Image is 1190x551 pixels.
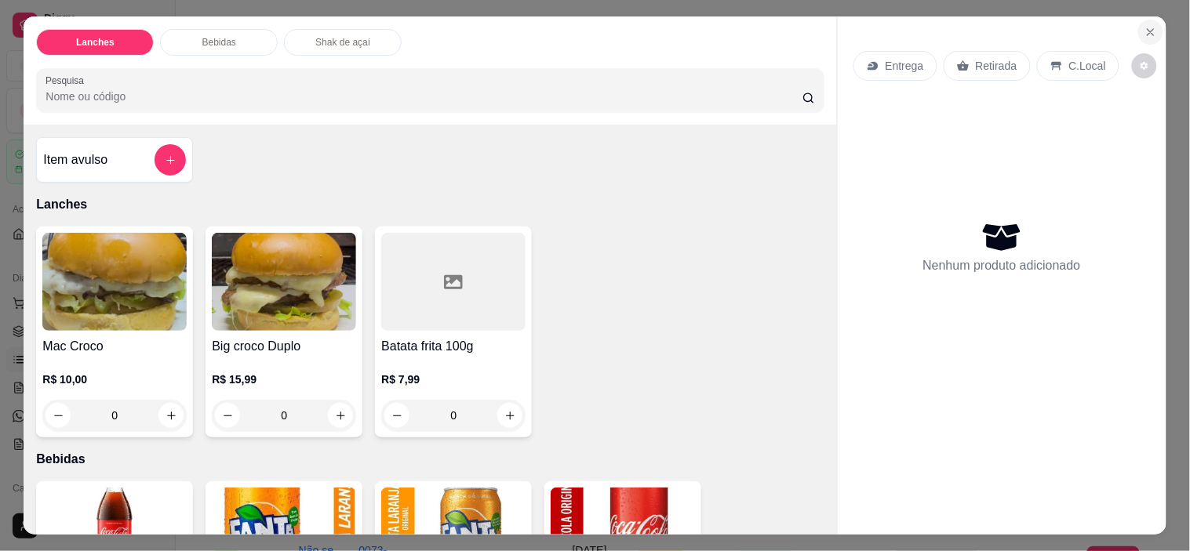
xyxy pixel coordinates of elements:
[1069,58,1106,74] p: C.Local
[45,74,89,87] label: Pesquisa
[976,58,1017,74] p: Retirada
[1138,20,1163,45] button: Close
[1132,53,1157,78] button: decrease-product-quantity
[381,337,526,356] h4: Batata frita 100g
[315,36,370,49] p: Shak de açaí
[497,403,522,428] button: increase-product-quantity
[212,233,356,331] img: product-image
[212,337,356,356] h4: Big croco Duplo
[36,195,824,214] p: Lanches
[42,337,187,356] h4: Mac Croco
[42,233,187,331] img: product-image
[45,89,802,104] input: Pesquisa
[381,372,526,387] p: R$ 7,99
[886,58,924,74] p: Entrega
[43,150,107,169] h4: Item avulso
[923,256,1081,275] p: Nenhum produto adicionado
[36,450,824,469] p: Bebidas
[155,144,186,176] button: add-separate-item
[42,372,187,387] p: R$ 10,00
[212,372,356,387] p: R$ 15,99
[384,403,409,428] button: decrease-product-quantity
[202,36,236,49] p: Bebidas
[76,36,115,49] p: Lanches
